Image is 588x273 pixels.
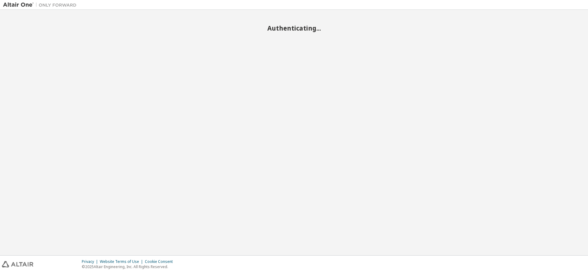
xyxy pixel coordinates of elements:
img: altair_logo.svg [2,261,33,267]
div: Cookie Consent [145,259,176,264]
div: Website Terms of Use [100,259,145,264]
div: Privacy [82,259,100,264]
p: © 2025 Altair Engineering, Inc. All Rights Reserved. [82,264,176,269]
h2: Authenticating... [3,24,585,32]
img: Altair One [3,2,80,8]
